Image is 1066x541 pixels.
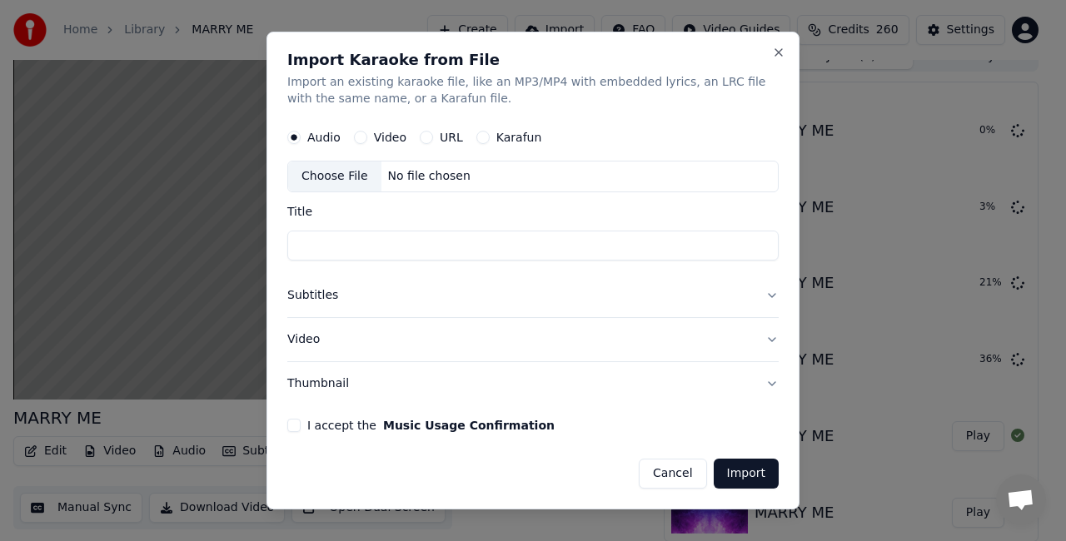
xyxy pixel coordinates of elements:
[714,459,779,489] button: Import
[288,161,381,191] div: Choose File
[287,74,779,107] p: Import an existing karaoke file, like an MP3/MP4 with embedded lyrics, an LRC file with the same ...
[307,419,555,431] label: I accept the
[440,132,463,143] label: URL
[287,206,779,217] label: Title
[496,132,542,143] label: Karafun
[287,274,779,317] button: Subtitles
[287,362,779,405] button: Thumbnail
[639,459,706,489] button: Cancel
[287,52,779,67] h2: Import Karaoke from File
[383,419,555,431] button: I accept the
[307,132,341,143] label: Audio
[287,318,779,361] button: Video
[374,132,406,143] label: Video
[381,168,477,185] div: No file chosen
